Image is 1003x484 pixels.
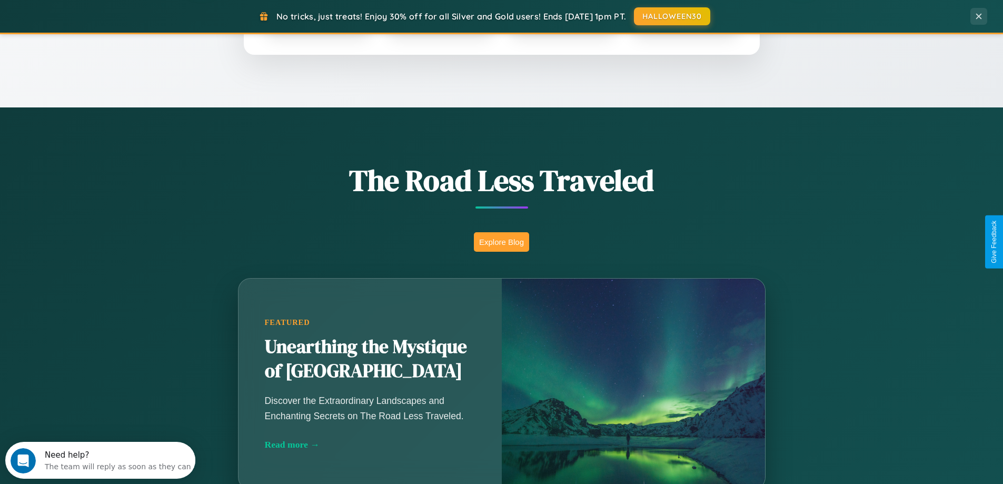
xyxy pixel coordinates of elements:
iframe: Intercom live chat [11,448,36,473]
div: Open Intercom Messenger [4,4,196,33]
div: Read more → [265,439,475,450]
div: The team will reply as soon as they can [39,17,186,28]
h1: The Road Less Traveled [186,160,818,201]
iframe: Intercom live chat discovery launcher [5,442,195,479]
div: Give Feedback [990,221,998,263]
h2: Unearthing the Mystique of [GEOGRAPHIC_DATA] [265,335,475,383]
span: No tricks, just treats! Enjoy 30% off for all Silver and Gold users! Ends [DATE] 1pm PT. [276,11,626,22]
p: Discover the Extraordinary Landscapes and Enchanting Secrets on The Road Less Traveled. [265,393,475,423]
button: Explore Blog [474,232,529,252]
button: HALLOWEEN30 [634,7,710,25]
div: Featured [265,318,475,327]
div: Need help? [39,9,186,17]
